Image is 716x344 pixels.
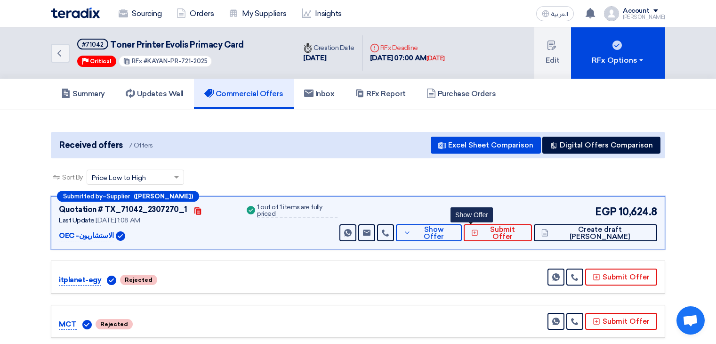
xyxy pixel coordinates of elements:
[144,57,208,65] span: #KAYAN-PR-721-2025
[59,275,101,286] p: itplanet-egy
[59,319,77,330] p: MCT
[51,79,115,109] a: Summary
[481,226,524,240] span: Submit Offer
[96,216,140,224] span: [DATE] 1:08 AM
[345,79,416,109] a: RFx Report
[61,89,105,98] h5: Summary
[63,193,103,199] span: Submitted by
[534,224,657,241] button: Create draft [PERSON_NAME]
[111,3,169,24] a: Sourcing
[204,89,283,98] h5: Commercial Offers
[355,89,405,98] h5: RFx Report
[82,41,104,48] div: #71042
[623,15,665,20] div: [PERSON_NAME]
[116,231,125,241] img: Verified Account
[542,137,660,154] button: Digital Offers Comparison
[571,27,665,79] button: RFx Options
[623,7,650,15] div: Account
[294,3,349,24] a: Insights
[96,319,133,329] span: Rejected
[82,320,92,329] img: Verified Account
[413,226,454,240] span: Show Offer
[426,89,496,98] h5: Purchase Orders
[51,8,100,18] img: Teradix logo
[304,89,335,98] h5: Inbox
[536,6,574,21] button: العربية
[416,79,507,109] a: Purchase Orders
[396,224,462,241] button: Show Offer
[585,269,657,286] button: Submit Offer
[90,58,112,65] span: Critical
[126,89,184,98] h5: Updates Wall
[534,27,571,79] button: Edit
[59,216,95,224] span: Last Update
[604,6,619,21] img: profile_test.png
[92,173,146,183] span: Price Low to High
[595,204,617,220] span: EGP
[451,207,493,222] div: Show Offer
[221,3,294,24] a: My Suppliers
[431,137,541,154] button: Excel Sheet Comparison
[120,275,157,285] span: Rejected
[59,204,187,215] div: Quotation # TX_71042_2307270_1
[115,79,194,109] a: Updates Wall
[585,313,657,330] button: Submit Offer
[426,54,445,63] div: [DATE]
[194,79,294,109] a: Commercial Offers
[106,193,130,199] span: Supplier
[107,276,116,285] img: Verified Account
[59,139,123,152] span: Received offers
[370,43,445,53] div: RFx Deadline
[169,3,221,24] a: Orders
[303,53,354,64] div: [DATE]
[464,224,532,241] button: Submit Offer
[676,306,705,335] a: Open chat
[294,79,345,109] a: Inbox
[551,226,650,240] span: Create draft [PERSON_NAME]
[77,39,244,50] h5: Toner Printer Evolis Primacy Card
[62,172,83,182] span: Sort By
[303,43,354,53] div: Creation Date
[619,204,657,220] span: 10,624.8
[132,57,142,65] span: RFx
[370,53,445,64] div: [DATE] 07:00 AM
[257,204,337,218] div: 1 out of 1 items are fully priced
[551,11,568,17] span: العربية
[129,141,153,150] span: 7 Offers
[592,55,645,66] div: RFx Options
[59,230,114,242] p: OEC -الاستشاريون
[110,40,244,50] span: Toner Printer Evolis Primacy Card
[134,193,193,199] b: ([PERSON_NAME])
[57,191,199,202] div: –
